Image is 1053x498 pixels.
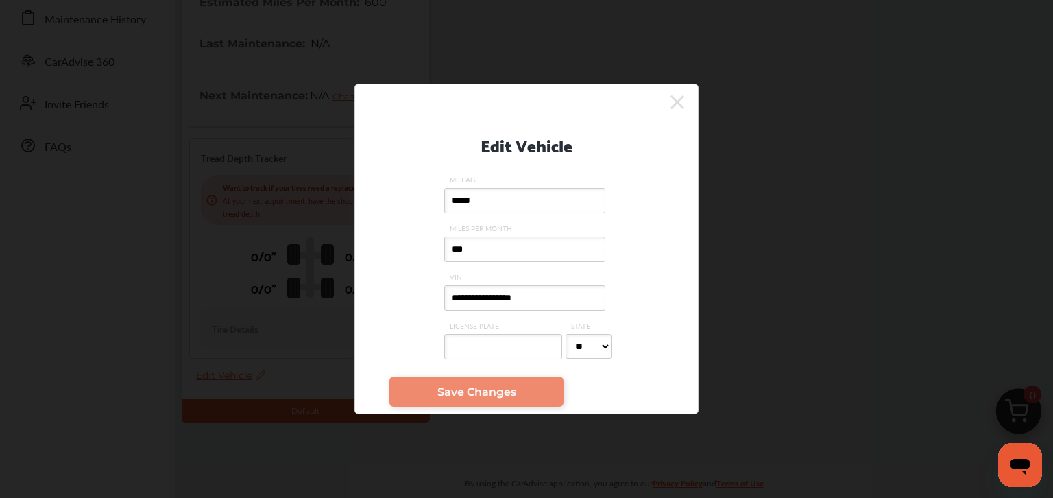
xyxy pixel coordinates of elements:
[444,237,605,262] input: MILES PER MONTH
[566,321,615,331] span: STATE
[444,175,609,185] span: MILEAGE
[566,334,612,359] select: STATE
[444,224,609,233] span: MILES PER MONTH
[998,443,1042,487] iframe: Button to launch messaging window
[437,386,516,399] span: Save Changes
[481,130,572,158] p: Edit Vehicle
[444,272,609,282] span: VIN
[444,285,605,311] input: VIN
[444,188,605,213] input: MILEAGE
[389,377,564,407] a: Save Changes
[444,334,562,359] input: LICENSE PLATE
[444,321,566,331] span: LICENSE PLATE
